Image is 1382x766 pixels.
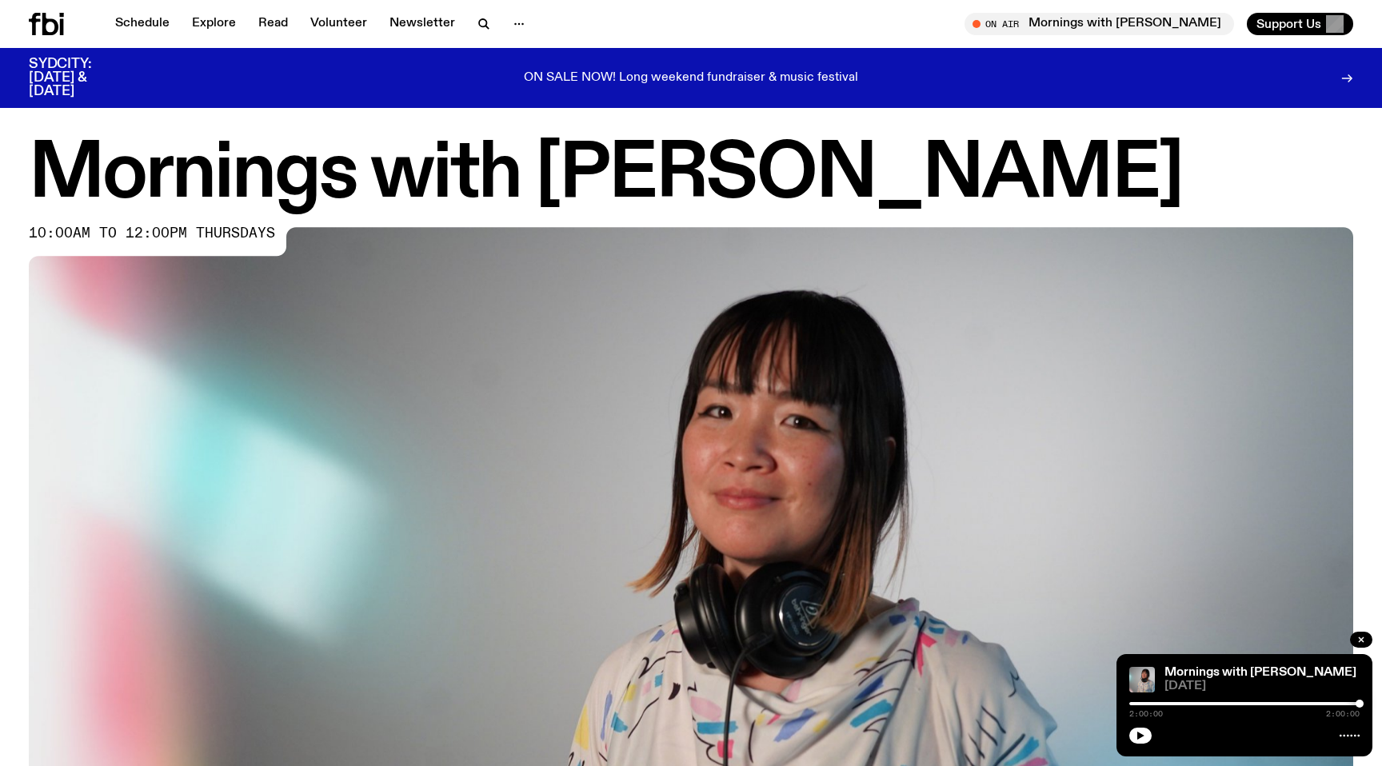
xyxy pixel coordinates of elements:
[106,13,179,35] a: Schedule
[965,13,1234,35] button: On AirMornings with [PERSON_NAME]
[1326,710,1360,718] span: 2:00:00
[1129,710,1163,718] span: 2:00:00
[1164,680,1360,692] span: [DATE]
[29,58,131,98] h3: SYDCITY: [DATE] & [DATE]
[1164,666,1356,679] a: Mornings with [PERSON_NAME]
[1129,667,1155,692] img: Kana Frazer is smiling at the camera with her head tilted slightly to her left. She wears big bla...
[29,227,275,240] span: 10:00am to 12:00pm thursdays
[380,13,465,35] a: Newsletter
[249,13,298,35] a: Read
[301,13,377,35] a: Volunteer
[524,71,858,86] p: ON SALE NOW! Long weekend fundraiser & music festival
[1247,13,1353,35] button: Support Us
[1256,17,1321,31] span: Support Us
[182,13,246,35] a: Explore
[29,139,1353,211] h1: Mornings with [PERSON_NAME]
